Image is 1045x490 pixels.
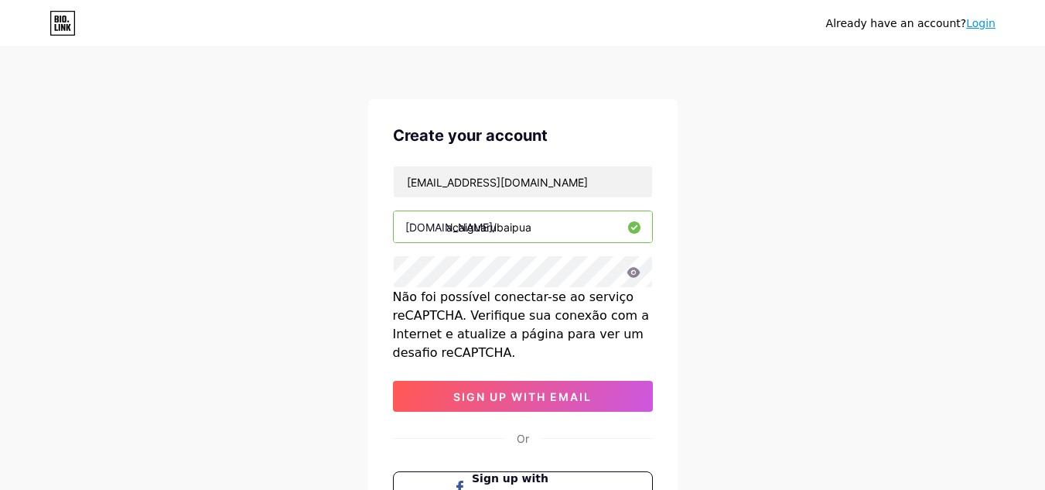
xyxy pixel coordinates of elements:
[453,390,592,403] span: sign up with email
[393,124,653,147] div: Create your account
[966,17,995,29] a: Login
[393,381,653,412] button: sign up with email
[826,15,995,32] div: Already have an account?
[405,219,497,235] div: [DOMAIN_NAME]/
[394,166,652,197] input: Email
[517,430,529,447] div: Or
[394,211,652,242] input: username
[393,288,653,362] div: Não foi possível conectar-se ao serviço reCAPTCHA. Verifique sua conexão com a Internet e atualiz...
